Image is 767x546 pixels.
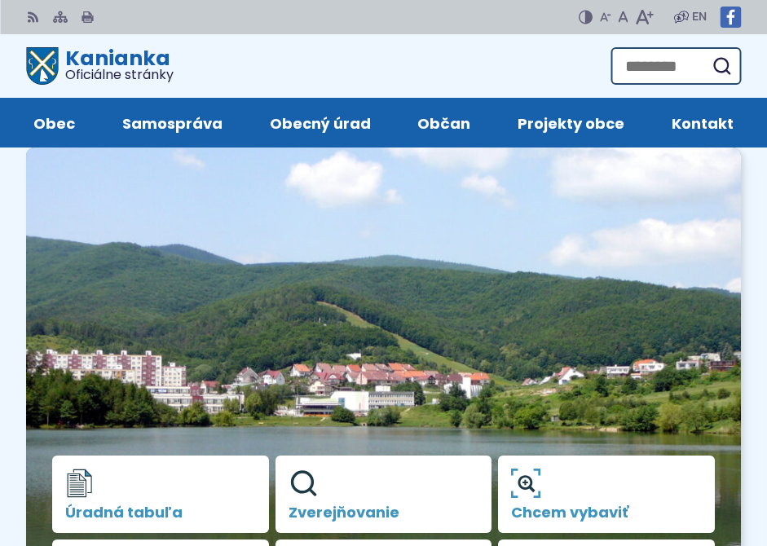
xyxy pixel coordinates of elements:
span: Oficiálne stránky [65,68,174,81]
a: Občan [411,98,478,148]
span: Chcem vybaviť [511,504,702,521]
a: Zverejňovanie [276,456,492,534]
img: Prejsť na domovskú stránku [26,47,59,85]
a: Logo Kanianka, prejsť na domovskú stránku. [26,47,174,85]
span: Občan [417,98,470,148]
img: Prejsť na Facebook stránku [720,7,741,28]
span: Zverejňovanie [289,504,479,521]
a: Úradná tabuľa [52,456,269,534]
span: Kontakt [672,98,734,148]
span: Samospráva [122,98,223,148]
a: Kontakt [664,98,741,148]
a: Obecný úrad [262,98,378,148]
a: Projekty obce [510,98,632,148]
span: EN [692,7,707,27]
a: EN [689,7,710,27]
span: Obecný úrad [270,98,371,148]
a: Chcem vybaviť [498,456,715,534]
h1: Kanianka [59,48,174,81]
a: Obec [26,98,82,148]
a: Samospráva [115,98,230,148]
span: Úradná tabuľa [65,504,256,521]
span: Projekty obce [518,98,624,148]
span: Obec [33,98,75,148]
